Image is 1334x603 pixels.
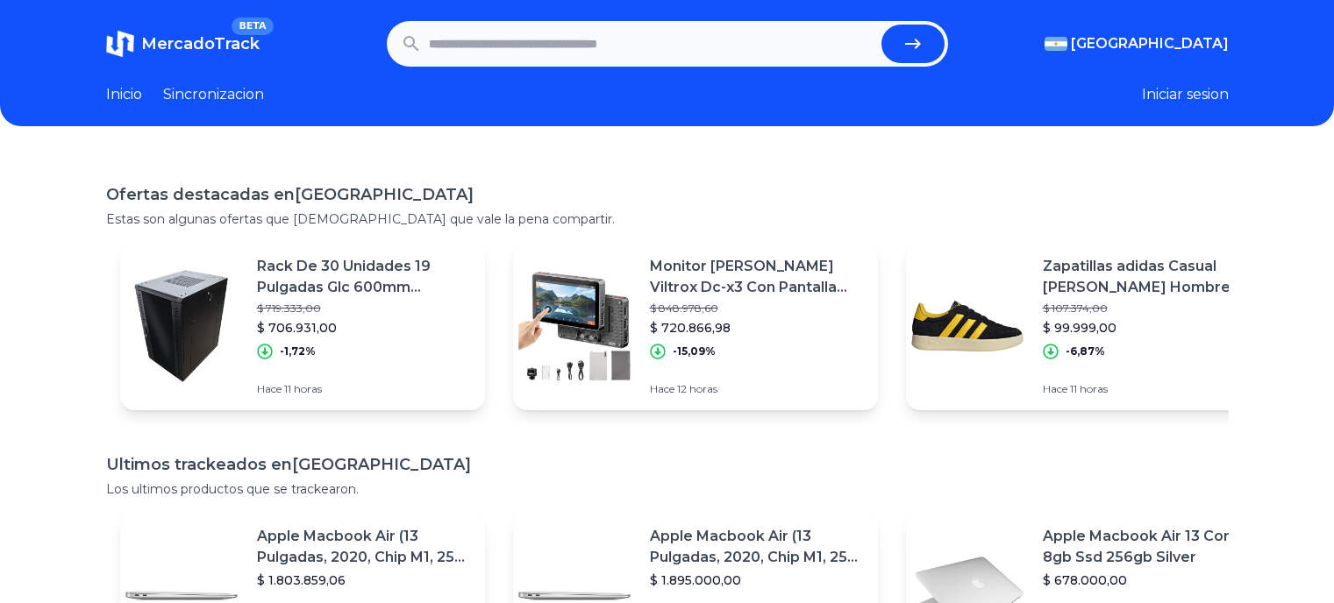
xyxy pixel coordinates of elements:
[106,210,1229,228] p: Estas son algunas ofertas que [DEMOGRAPHIC_DATA] que vale la pena compartir.
[1043,526,1257,568] p: Apple Macbook Air 13 Core I5 8gb Ssd 256gb Silver
[1043,382,1257,396] p: Hace 11 horas
[1043,319,1257,337] p: $ 99.999,00
[1045,33,1229,54] button: [GEOGRAPHIC_DATA]
[257,571,471,589] p: $ 1.803.859,06
[106,30,134,58] img: MercadoTrack
[650,382,864,396] p: Hace 12 horas
[1043,571,1257,589] p: $ 678.000,00
[106,480,1229,498] p: Los ultimos productos que se trackearon.
[1066,344,1105,358] p: -6,87%
[257,526,471,568] p: Apple Macbook Air (13 Pulgadas, 2020, Chip M1, 256 Gb De Ssd, 8 Gb De Ram) - Plata
[106,182,1229,207] h1: Ofertas destacadas en [GEOGRAPHIC_DATA]
[1045,37,1067,51] img: Argentina
[141,34,260,53] span: MercadoTrack
[257,382,471,396] p: Hace 11 horas
[673,344,716,358] p: -15,09%
[513,265,636,387] img: Featured image
[257,319,471,337] p: $ 706.931,00
[106,452,1229,477] h1: Ultimos trackeados en [GEOGRAPHIC_DATA]
[280,344,316,358] p: -1,72%
[650,301,864,316] p: $ 848.978,60
[650,571,864,589] p: $ 1.895.000,00
[906,265,1029,387] img: Featured image
[1043,256,1257,298] p: Zapatillas adidas Casual [PERSON_NAME] Hombre Negro Jp7101
[906,242,1271,410] a: Featured imageZapatillas adidas Casual [PERSON_NAME] Hombre Negro Jp7101$ 107.374,00$ 99.999,00-6...
[120,265,243,387] img: Featured image
[257,256,471,298] p: Rack De 30 Unidades 19 Pulgadas Glc 600mm Desarmado
[650,526,864,568] p: Apple Macbook Air (13 Pulgadas, 2020, Chip M1, 256 Gb De Ssd, 8 Gb De Ram) - Plata
[1142,84,1229,105] button: Iniciar sesion
[650,319,864,337] p: $ 720.866,98
[650,256,864,298] p: Monitor [PERSON_NAME] Viltrox Dc-x3 Con Pantalla Táctil Fhd Ips
[106,30,260,58] a: MercadoTrackBETA
[257,301,471,316] p: $ 719.333,00
[1071,33,1229,54] span: [GEOGRAPHIC_DATA]
[1043,301,1257,316] p: $ 107.374,00
[232,18,273,35] span: BETA
[120,242,485,410] a: Featured imageRack De 30 Unidades 19 Pulgadas Glc 600mm Desarmado$ 719.333,00$ 706.931,00-1,72%Ha...
[106,84,142,105] a: Inicio
[513,242,878,410] a: Featured imageMonitor [PERSON_NAME] Viltrox Dc-x3 Con Pantalla Táctil Fhd Ips$ 848.978,60$ 720.86...
[163,84,264,105] a: Sincronizacion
